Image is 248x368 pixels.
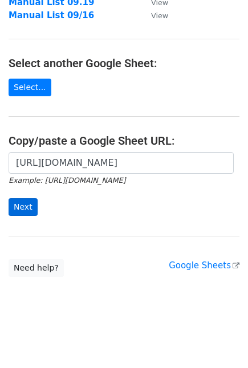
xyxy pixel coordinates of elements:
a: Manual List 09/16 [9,10,94,21]
small: Example: [URL][DOMAIN_NAME] [9,176,125,185]
a: Google Sheets [169,260,239,271]
h4: Select another Google Sheet: [9,56,239,70]
a: Select... [9,79,51,96]
small: View [151,11,168,20]
a: View [140,10,168,21]
h4: Copy/paste a Google Sheet URL: [9,134,239,148]
input: Next [9,198,38,216]
a: Need help? [9,259,64,277]
iframe: Chat Widget [191,313,248,368]
input: Paste your Google Sheet URL here [9,152,234,174]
